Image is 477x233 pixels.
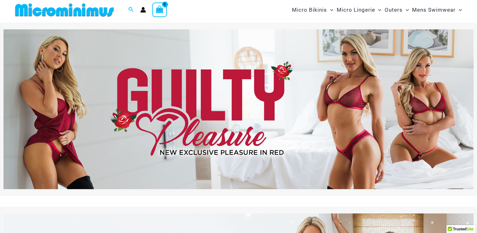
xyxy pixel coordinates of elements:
[290,0,335,20] a: Micro BikinisMenu ToggleMenu Toggle
[13,3,116,17] img: MM SHOP LOGO FLAT
[410,0,463,20] a: Mens SwimwearMenu ToggleMenu Toggle
[152,3,167,17] a: View Shopping Cart, empty
[128,6,134,14] a: Search icon link
[140,7,146,13] a: Account icon link
[327,2,333,18] span: Menu Toggle
[375,2,381,18] span: Menu Toggle
[383,0,410,20] a: OutersMenu ToggleMenu Toggle
[456,2,462,18] span: Menu Toggle
[292,2,327,18] span: Micro Bikinis
[335,0,383,20] a: Micro LingerieMenu ToggleMenu Toggle
[385,2,403,18] span: Outers
[403,2,409,18] span: Menu Toggle
[3,29,474,189] img: Guilty Pleasures Red Lingerie
[412,2,456,18] span: Mens Swimwear
[336,2,375,18] span: Micro Lingerie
